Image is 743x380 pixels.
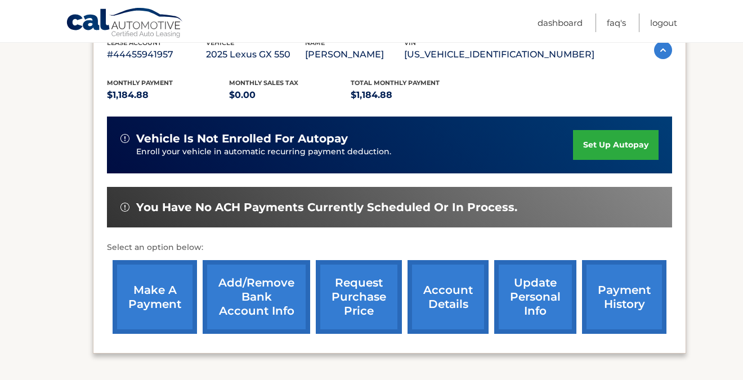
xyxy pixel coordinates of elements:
a: Logout [650,14,677,32]
img: alert-white.svg [120,134,129,143]
a: Add/Remove bank account info [203,260,310,334]
img: accordion-active.svg [654,41,672,59]
p: $1,184.88 [107,87,229,103]
img: alert-white.svg [120,203,129,212]
a: Dashboard [538,14,583,32]
a: set up autopay [573,130,659,160]
a: update personal info [494,260,576,334]
span: Total Monthly Payment [351,79,440,87]
p: $0.00 [229,87,351,103]
p: Select an option below: [107,241,672,254]
p: $1,184.88 [351,87,473,103]
span: Monthly Payment [107,79,173,87]
a: Cal Automotive [66,7,184,40]
span: vehicle is not enrolled for autopay [136,132,348,146]
span: You have no ACH payments currently scheduled or in process. [136,200,517,214]
p: [PERSON_NAME] [305,47,404,62]
p: #44455941957 [107,47,206,62]
a: FAQ's [607,14,626,32]
a: make a payment [113,260,197,334]
a: account details [408,260,489,334]
p: Enroll your vehicle in automatic recurring payment deduction. [136,146,573,158]
p: 2025 Lexus GX 550 [206,47,305,62]
span: Monthly sales Tax [229,79,298,87]
a: payment history [582,260,666,334]
p: [US_VEHICLE_IDENTIFICATION_NUMBER] [404,47,594,62]
a: request purchase price [316,260,402,334]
